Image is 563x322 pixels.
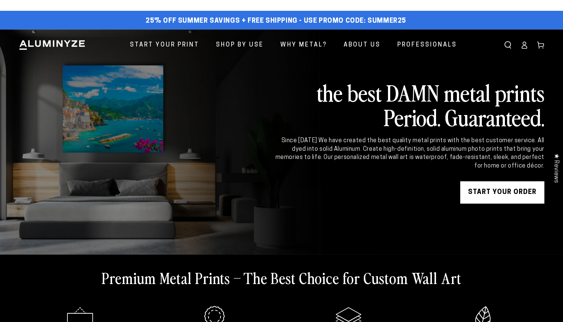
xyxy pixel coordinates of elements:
a: Start Your Print [124,35,205,55]
div: Since [DATE] We have created the best quality metal prints with the best customer service. All dy... [274,137,544,170]
span: Professionals [397,40,457,51]
div: Click to open Judge.me floating reviews tab [549,147,563,189]
summary: Search our site [500,37,516,53]
span: 25% off Summer Savings + Free Shipping - Use Promo Code: SUMMER25 [146,17,406,25]
a: Why Metal? [275,35,333,55]
a: Professionals [392,35,462,55]
a: START YOUR Order [460,181,544,204]
h2: the best DAMN metal prints Period. Guaranteed. [274,80,544,129]
a: About Us [338,35,386,55]
span: About Us [344,40,381,51]
img: Aluminyze [19,39,86,51]
h2: Premium Metal Prints – The Best Choice for Custom Wall Art [102,268,461,287]
a: Shop By Use [210,35,269,55]
span: Start Your Print [130,40,199,51]
span: Shop By Use [216,40,264,51]
span: Why Metal? [280,40,327,51]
